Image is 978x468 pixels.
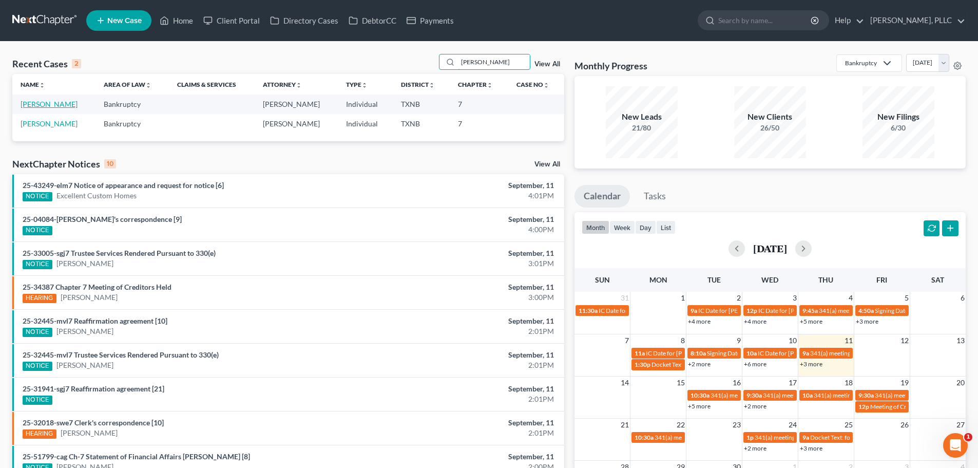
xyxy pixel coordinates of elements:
[606,123,678,133] div: 21/80
[800,444,822,452] a: +3 more
[858,307,874,314] span: 4:50a
[21,81,45,88] a: Nameunfold_more
[744,402,766,410] a: +2 more
[23,226,52,235] div: NOTICE
[61,428,118,438] a: [PERSON_NAME]
[72,59,81,68] div: 2
[711,391,810,399] span: 341(a) meeting for [PERSON_NAME]
[265,11,343,30] a: Directory Cases
[848,292,854,304] span: 4
[393,95,450,114] td: TXNB
[383,428,554,438] div: 2:01PM
[736,334,742,347] span: 9
[383,224,554,235] div: 4:00PM
[876,275,887,284] span: Fri
[802,307,818,314] span: 9:45a
[676,377,686,389] span: 15
[198,11,265,30] a: Client Portal
[800,317,822,325] a: +5 more
[955,419,966,431] span: 27
[691,391,709,399] span: 10:30a
[401,11,459,30] a: Payments
[487,82,493,88] i: unfold_more
[450,114,508,133] td: 7
[599,307,677,314] span: IC Date for [PERSON_NAME]
[23,418,164,427] a: 25-32018-swe7 Clerk's correspondence [10]
[21,119,78,128] a: [PERSON_NAME]
[401,81,435,88] a: Districtunfold_more
[579,307,598,314] span: 11:30a
[734,123,806,133] div: 26/50
[788,419,798,431] span: 24
[698,307,839,314] span: IC Date for [PERSON_NAME][GEOGRAPHIC_DATA]
[736,292,742,304] span: 2
[383,350,554,360] div: September, 11
[624,334,630,347] span: 7
[865,11,965,30] a: [PERSON_NAME], PLLC
[95,114,168,133] td: Bankruptcy
[858,391,874,399] span: 9:30a
[23,192,52,201] div: NOTICE
[383,394,554,404] div: 2:01PM
[746,391,762,399] span: 9:30a
[904,292,910,304] span: 5
[383,292,554,303] div: 3:00PM
[843,419,854,431] span: 25
[383,316,554,326] div: September, 11
[845,59,877,67] div: Bankruptcy
[755,434,804,441] span: 341(a) meeting for
[691,307,697,314] span: 9a
[534,161,560,168] a: View All
[761,275,778,284] span: Wed
[734,111,806,123] div: New Clients
[732,419,742,431] span: 23
[383,452,554,462] div: September, 11
[763,391,862,399] span: 341(a) meeting for [PERSON_NAME]
[39,82,45,88] i: unfold_more
[383,384,554,394] div: September, 11
[383,326,554,336] div: 2:01PM
[656,220,676,234] button: list
[95,95,168,114] td: Bankruptcy
[899,419,910,431] span: 26
[23,328,52,337] div: NOTICE
[635,185,675,208] a: Tasks
[338,95,393,114] td: Individual
[145,82,151,88] i: unfold_more
[830,11,864,30] a: Help
[862,123,934,133] div: 6/30
[458,81,493,88] a: Chapterunfold_more
[818,275,833,284] span: Thu
[680,292,686,304] span: 1
[744,360,766,368] a: +6 more
[964,433,972,441] span: 1
[609,220,635,234] button: week
[680,334,686,347] span: 8
[383,180,554,191] div: September, 11
[862,111,934,123] div: New Filings
[23,429,56,439] div: HEARING
[843,377,854,389] span: 18
[458,54,530,69] input: Search by name...
[718,11,812,30] input: Search by name...
[23,396,52,405] div: NOTICE
[169,74,255,95] th: Claims & Services
[899,377,910,389] span: 19
[23,362,52,371] div: NOTICE
[383,282,554,292] div: September, 11
[688,402,711,410] a: +5 more
[856,317,878,325] a: +3 more
[875,391,974,399] span: 341(a) meeting for [PERSON_NAME]
[688,317,711,325] a: +4 more
[758,307,837,314] span: IC Date for [PERSON_NAME]
[56,326,113,336] a: [PERSON_NAME]
[23,294,56,303] div: HEARING
[688,360,711,368] a: +2 more
[23,215,182,223] a: 25-04084-[PERSON_NAME]'s correspondence [9]
[383,248,554,258] div: September, 11
[707,349,799,357] span: Signing Date for [PERSON_NAME]
[263,81,302,88] a: Attorneyunfold_more
[56,191,137,201] a: Excellent Custom Homes
[534,61,560,68] a: View All
[732,377,742,389] span: 16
